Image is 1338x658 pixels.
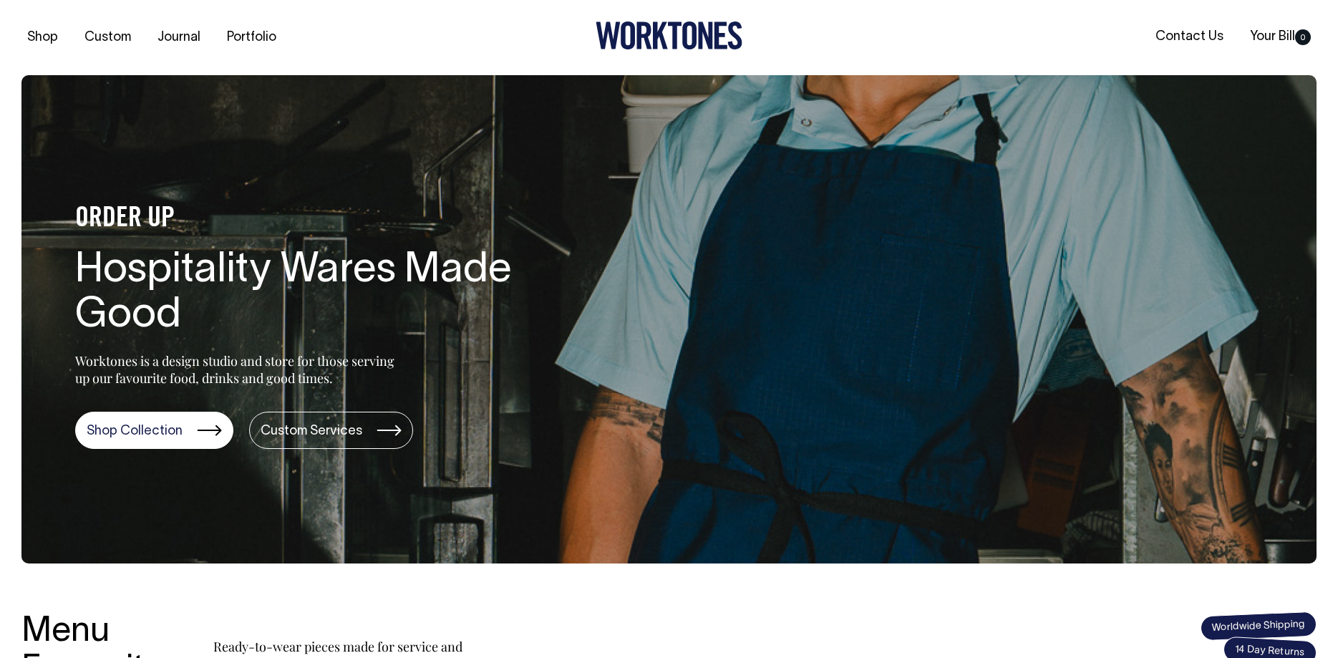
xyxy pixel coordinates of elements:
h4: ORDER UP [75,204,533,234]
a: Shop [21,26,64,49]
a: Your Bill0 [1244,25,1317,49]
a: Custom Services [249,412,413,449]
span: Worldwide Shipping [1200,611,1317,641]
a: Contact Us [1150,25,1229,49]
a: Journal [152,26,206,49]
span: 0 [1295,29,1311,45]
h1: Hospitality Wares Made Good [75,248,533,340]
a: Shop Collection [75,412,233,449]
a: Portfolio [221,26,282,49]
p: Worktones is a design studio and store for those serving up our favourite food, drinks and good t... [75,352,401,387]
a: Custom [79,26,137,49]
